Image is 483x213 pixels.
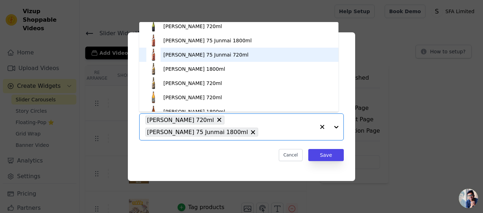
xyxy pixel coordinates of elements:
[147,128,248,137] span: [PERSON_NAME] 75 Junmai 1800ml
[163,94,222,101] div: [PERSON_NAME] 720ml
[163,37,252,44] div: [PERSON_NAME] 75 Junmai 1800ml
[163,108,225,115] div: [PERSON_NAME] 1800ml
[163,51,249,58] div: [PERSON_NAME] 75 Junmai 720ml
[163,65,225,73] div: [PERSON_NAME] 1800ml
[146,105,161,119] img: product thumbnail
[163,80,222,87] div: [PERSON_NAME] 720ml
[146,62,161,76] img: product thumbnail
[146,76,161,90] img: product thumbnail
[146,48,161,62] img: product thumbnail
[146,19,161,33] img: product thumbnail
[308,149,344,161] button: Save
[146,33,161,48] img: product thumbnail
[279,149,303,161] button: Cancel
[459,189,478,208] a: Open chat
[147,116,214,124] span: [PERSON_NAME] 720ml
[163,23,222,30] div: [PERSON_NAME] 720ml
[146,90,161,105] img: product thumbnail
